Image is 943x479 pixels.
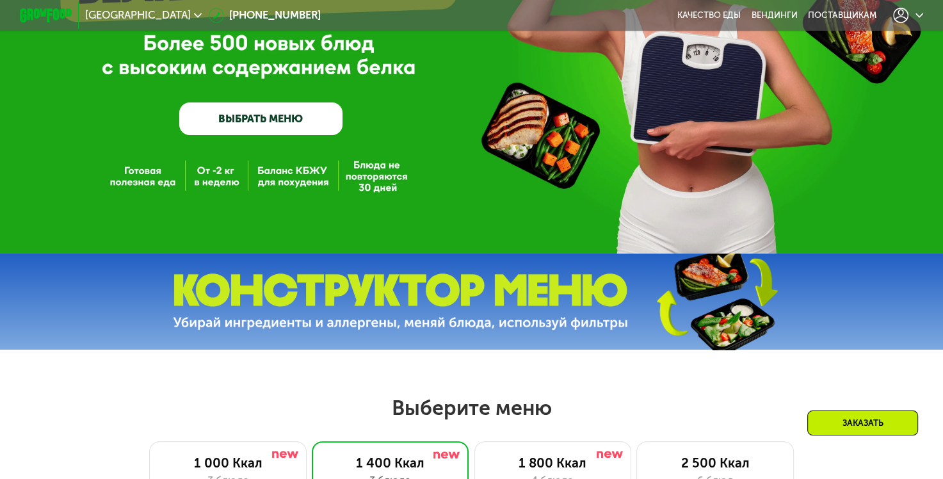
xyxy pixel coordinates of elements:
div: 2 500 Ккал [650,455,780,471]
div: 1 000 Ккал [163,455,293,471]
a: Вендинги [751,10,797,20]
div: 1 400 Ккал [325,455,455,471]
div: Заказать [807,410,918,435]
span: [GEOGRAPHIC_DATA] [85,10,191,20]
div: поставщикам [808,10,876,20]
h2: Выберите меню [42,395,901,421]
a: ВЫБРАТЬ МЕНЮ [179,102,343,135]
a: [PHONE_NUMBER] [209,8,321,24]
div: 1 800 Ккал [488,455,618,471]
a: Качество еды [677,10,741,20]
